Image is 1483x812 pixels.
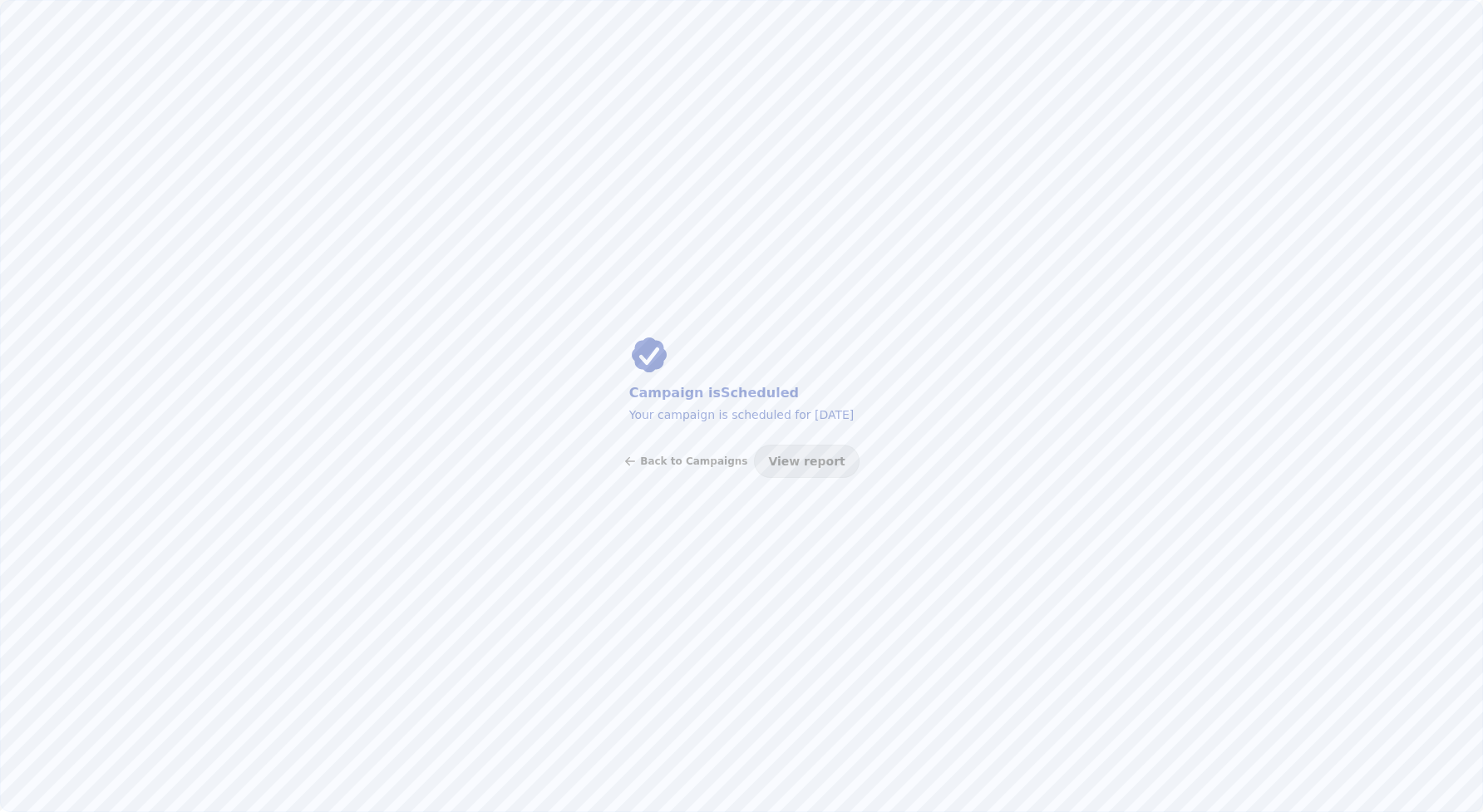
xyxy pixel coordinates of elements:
button: Back to Campaigns [623,445,747,478]
button: View report [754,445,859,478]
h2: Campaign is Scheduled [629,381,855,405]
p: Your campaign is scheduled for [DATE] [629,405,855,425]
span: View report [768,455,845,467]
span: Back to Campaigns [640,456,747,466]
